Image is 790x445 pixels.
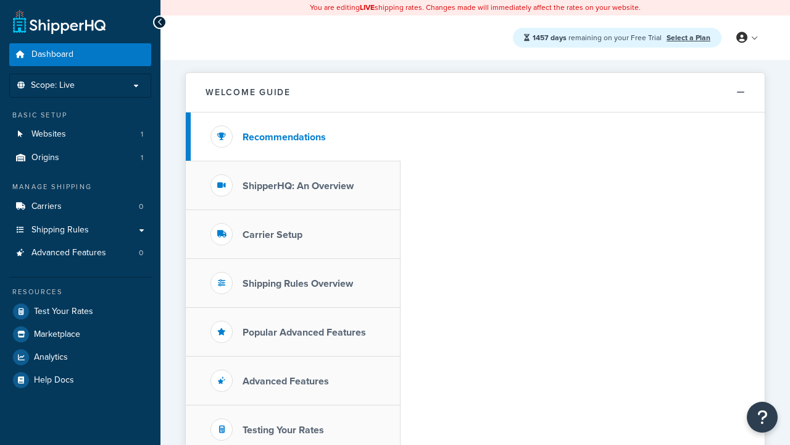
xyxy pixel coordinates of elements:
[9,146,151,169] a: Origins1
[9,123,151,146] a: Websites1
[186,73,765,112] button: Welcome Guide
[243,180,354,192] h3: ShipperHQ: An Overview
[243,229,302,240] h3: Carrier Setup
[9,346,151,368] a: Analytics
[9,369,151,391] a: Help Docs
[9,300,151,323] a: Test Your Rates
[34,352,68,363] span: Analytics
[9,123,151,146] li: Websites
[34,375,74,386] span: Help Docs
[9,242,151,265] li: Advanced Features
[31,80,75,91] span: Scope: Live
[533,32,663,43] span: remaining on your Free Trial
[9,195,151,218] li: Carriers
[9,287,151,297] div: Resources
[141,153,143,163] span: 1
[9,110,151,121] div: Basic Setup
[9,195,151,218] a: Carriers0
[139,248,143,258] span: 0
[31,225,89,235] span: Shipping Rules
[206,88,291,97] h2: Welcome Guide
[9,43,151,66] a: Dashboard
[747,402,778,433] button: Open Resource Center
[9,323,151,345] a: Marketplace
[243,132,326,143] h3: Recommendations
[31,248,106,258] span: Advanced Features
[9,219,151,242] a: Shipping Rules
[667,32,710,43] a: Select a Plan
[9,182,151,192] div: Manage Shipping
[360,2,375,13] b: LIVE
[31,49,73,60] span: Dashboard
[243,278,353,289] h3: Shipping Rules Overview
[9,242,151,265] a: Advanced Features0
[9,146,151,169] li: Origins
[34,307,93,317] span: Test Your Rates
[31,153,59,163] span: Origins
[141,129,143,140] span: 1
[243,376,329,387] h3: Advanced Features
[243,425,324,436] h3: Testing Your Rates
[533,32,567,43] strong: 1457 days
[243,327,366,338] h3: Popular Advanced Features
[139,201,143,212] span: 0
[34,329,80,340] span: Marketplace
[31,201,62,212] span: Carriers
[31,129,66,140] span: Websites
